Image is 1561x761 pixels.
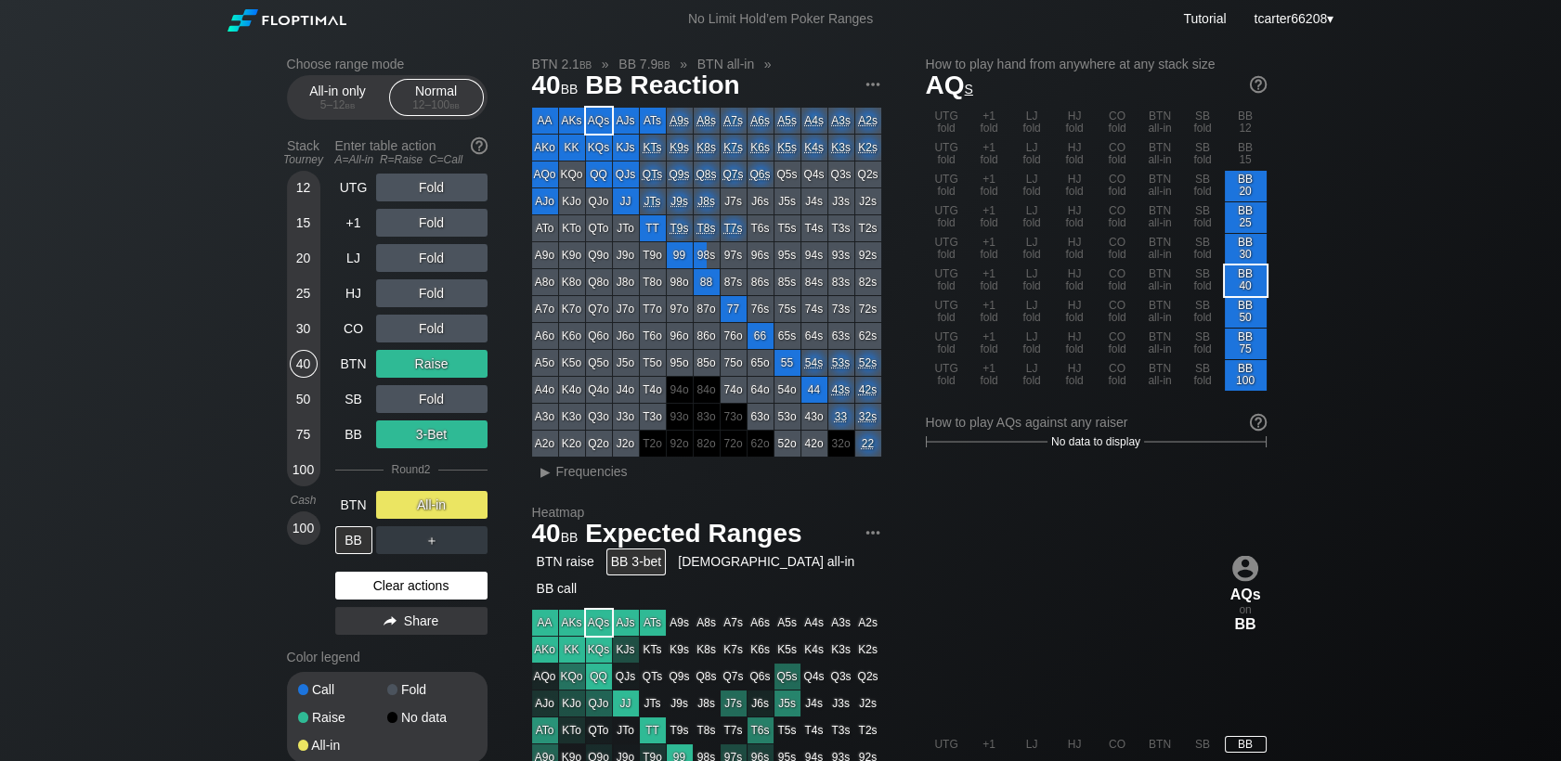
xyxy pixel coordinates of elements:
[774,296,800,322] div: 75s
[640,296,666,322] div: T7o
[1225,329,1267,359] div: BB 75
[801,108,827,134] div: On the cusp: play or fold.
[384,616,397,626] img: share.864f2f62.svg
[1182,139,1224,170] div: SB fold
[582,71,742,102] span: BB Reaction
[801,135,827,161] div: On the cusp: play or fold.
[660,11,901,31] div: No Limit Hold’em Poker Ranges
[1011,202,1053,233] div: LJ fold
[694,350,720,376] div: 85o
[694,323,720,349] div: 86o
[721,161,747,187] div: On the cusp: play or fold.
[559,350,585,376] div: K5o
[640,377,666,403] div: T4o
[1097,360,1138,391] div: CO fold
[335,420,372,448] div: BB
[667,350,693,376] div: 95o
[748,269,774,295] div: 86s
[748,323,774,349] div: 66
[290,174,318,201] div: 12
[640,323,666,349] div: T6o
[1225,202,1267,233] div: BB 25
[774,108,800,134] div: On the cusp: play or fold.
[586,242,612,268] div: Q9o
[592,57,618,71] span: »
[1011,234,1053,264] div: LJ fold
[1139,329,1181,359] div: BTN all-in
[721,404,747,430] div: 100% fold in prior round
[1225,360,1267,391] div: BB 100
[855,188,881,214] div: J2s
[721,377,747,403] div: 74o
[586,108,612,134] div: AQs
[855,108,881,134] div: On the cusp: play or fold.
[694,108,720,134] div: On the cusp: play or fold.
[561,77,579,97] span: bb
[586,323,612,349] div: Q6o
[774,135,800,161] div: On the cusp: play or fold.
[774,323,800,349] div: 65s
[394,80,479,115] div: Normal
[290,385,318,413] div: 50
[1139,265,1181,296] div: BTN all-in
[1182,171,1224,201] div: SB fold
[1225,108,1267,138] div: BB 12
[926,71,973,99] span: AQ
[1225,139,1267,170] div: BB 15
[559,108,585,134] div: AKs
[801,404,827,430] div: 43o
[1225,297,1267,328] div: BB 50
[376,279,488,307] div: Fold
[667,161,693,187] div: On the cusp: play or fold.
[1248,412,1268,432] img: help.32db89a4.svg
[721,108,747,134] div: On the cusp: play or fold.
[748,108,774,134] div: On the cusp: play or fold.
[828,188,854,214] div: J3s
[1255,11,1328,26] span: tcarter66208
[965,77,973,97] span: s
[449,98,460,111] span: bb
[801,242,827,268] div: 94s
[1182,108,1224,138] div: SB fold
[613,296,639,322] div: J7o
[828,350,854,376] div: On the cusp: play or fold.
[1054,202,1096,233] div: HJ fold
[586,404,612,430] div: Q3o
[969,171,1010,201] div: +1 fold
[1139,360,1181,391] div: BTN all-in
[694,296,720,322] div: 87o
[774,350,800,376] div: 55
[290,315,318,342] div: 30
[532,135,558,161] div: AKo
[529,56,595,72] span: BTN 2.1
[280,131,328,174] div: Stack
[969,329,1010,359] div: +1 fold
[667,108,693,134] div: On the cusp: play or fold.
[1139,139,1181,170] div: BTN all-in
[559,296,585,322] div: K7o
[1011,297,1053,328] div: LJ fold
[613,135,639,161] div: KJs
[828,269,854,295] div: 83s
[1097,108,1138,138] div: CO fold
[559,215,585,241] div: KTo
[298,711,387,724] div: Raise
[969,360,1010,391] div: +1 fold
[969,234,1010,264] div: +1 fold
[1182,329,1224,359] div: SB fold
[926,139,968,170] div: UTG fold
[532,215,558,241] div: ATo
[926,329,968,359] div: UTG fold
[613,108,639,134] div: AJs
[559,377,585,403] div: K4o
[695,56,757,72] span: BTN all-in
[559,269,585,295] div: K8o
[670,57,697,71] span: »
[774,215,800,241] div: T5s
[579,57,592,71] span: bb
[694,242,720,268] div: 98s
[694,377,720,403] div: 100% fold in prior round
[613,161,639,187] div: QJs
[1054,171,1096,201] div: HJ fold
[559,242,585,268] div: K9o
